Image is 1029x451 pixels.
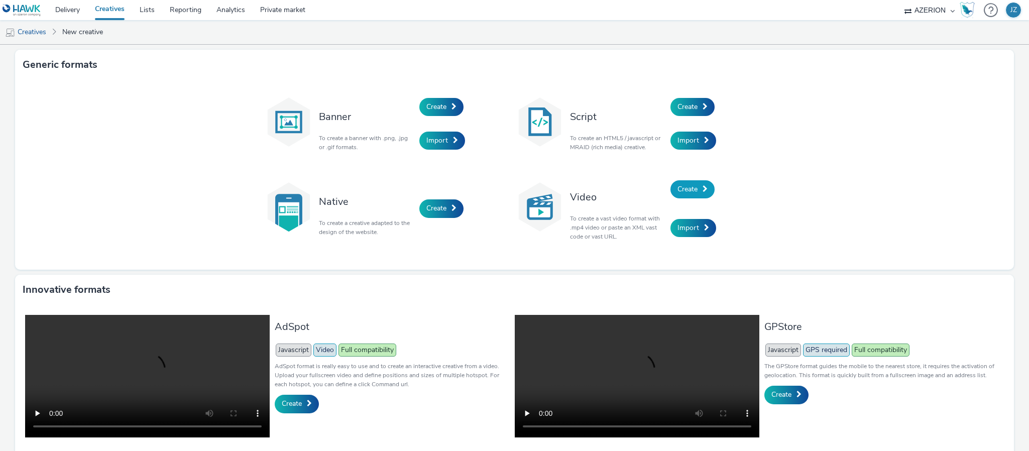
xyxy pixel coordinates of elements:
[319,195,414,208] h3: Native
[764,320,999,333] h3: GPStore
[1010,3,1017,18] div: JZ
[677,136,699,145] span: Import
[419,199,464,217] a: Create
[5,28,15,38] img: mobile
[852,344,909,357] span: Full compatibility
[275,362,509,389] p: AdSpot format is really easy to use and to create an interactive creative from a video. Upload yo...
[570,190,665,204] h3: Video
[313,344,336,357] span: Video
[57,20,108,44] a: New creative
[515,182,565,232] img: video.svg
[670,98,715,116] a: Create
[803,344,850,357] span: GPS required
[426,102,446,111] span: Create
[515,97,565,147] img: code.svg
[264,97,314,147] img: banner.svg
[275,320,509,333] h3: AdSpot
[338,344,396,357] span: Full compatibility
[3,4,41,17] img: undefined Logo
[23,57,97,72] h3: Generic formats
[677,223,699,233] span: Import
[677,184,698,194] span: Create
[677,102,698,111] span: Create
[419,98,464,116] a: Create
[426,203,446,213] span: Create
[570,134,665,152] p: To create an HTML5 / javascript or MRAID (rich media) creative.
[570,110,665,124] h3: Script
[960,2,975,18] img: Hawk Academy
[960,2,979,18] a: Hawk Academy
[23,282,110,297] h3: Innovative formats
[319,218,414,237] p: To create a creative adapted to the design of the website.
[319,110,414,124] h3: Banner
[771,390,791,399] span: Create
[570,214,665,241] p: To create a vast video format with .mp4 video or paste an XML vast code or vast URL.
[275,395,319,413] a: Create
[319,134,414,152] p: To create a banner with .png, .jpg or .gif formats.
[282,399,302,408] span: Create
[264,182,314,232] img: native.svg
[670,180,715,198] a: Create
[670,132,716,150] a: Import
[764,386,809,404] a: Create
[764,362,999,380] p: The GPStore format guides the mobile to the nearest store, it requires the activation of geolocat...
[670,219,716,237] a: Import
[276,344,311,357] span: Javascript
[419,132,465,150] a: Import
[765,344,801,357] span: Javascript
[426,136,448,145] span: Import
